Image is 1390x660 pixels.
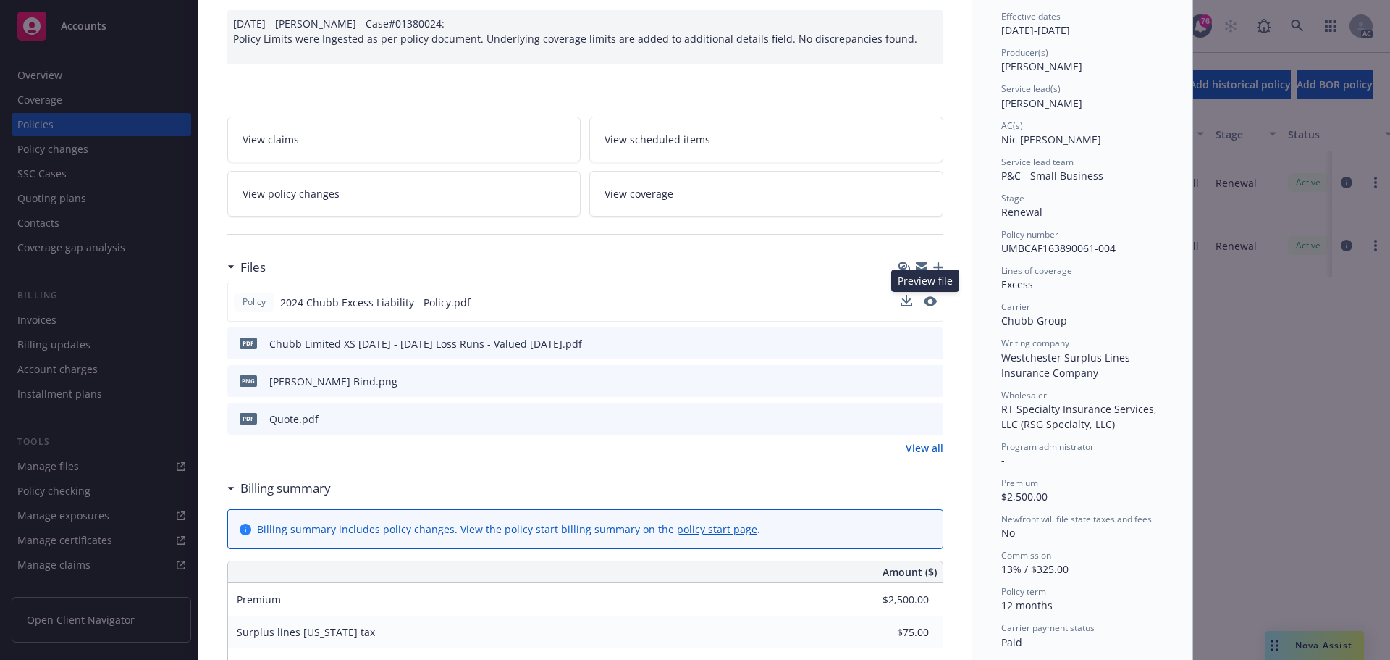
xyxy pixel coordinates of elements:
[1001,205,1042,219] span: Renewal
[240,258,266,277] h3: Files
[843,589,938,611] input: 0.00
[901,412,913,427] button: download file
[1001,241,1116,255] span: UMBCAF163890061-004
[227,258,266,277] div: Files
[1001,169,1103,183] span: P&C - Small Business
[1001,228,1058,241] span: Policy number
[1001,454,1005,467] span: -
[1001,440,1094,453] span: Program administrator
[1001,192,1024,204] span: Stage
[1001,477,1038,489] span: Premium
[589,117,943,162] a: View scheduled items
[1001,635,1022,649] span: Paid
[1001,59,1082,73] span: [PERSON_NAME]
[240,296,269,309] span: Policy
[1001,264,1072,277] span: Lines of coverage
[257,522,760,537] div: Billing summary includes policy changes. View the policy start billing summary on the .
[924,336,938,351] button: preview file
[1001,598,1053,612] span: 12 months
[269,336,582,351] div: Chubb Limited XS [DATE] - [DATE] Loss Runs - Valued [DATE].pdf
[843,622,938,643] input: 0.00
[1001,549,1051,561] span: Commission
[237,625,375,639] span: Surplus lines [US_STATE] tax
[240,375,257,386] span: png
[1001,120,1023,132] span: AC(s)
[1001,513,1152,525] span: Newfront will file state taxes and fees
[237,593,281,606] span: Premium
[1001,490,1048,504] span: $2,500.00
[227,10,943,64] div: [DATE] - [PERSON_NAME] - Case#01380024: Policy Limits were Ingested as per policy document. Under...
[1001,301,1030,313] span: Carrier
[280,295,471,310] span: 2024 Chubb Excess Liability - Policy.pdf
[1001,526,1015,540] span: No
[1001,337,1069,349] span: Writing company
[269,374,397,389] div: [PERSON_NAME] Bind.png
[1001,46,1048,59] span: Producer(s)
[1001,585,1046,598] span: Policy term
[243,186,340,201] span: View policy changes
[906,440,943,456] a: View all
[1001,133,1101,146] span: Nic [PERSON_NAME]
[901,295,912,306] button: download file
[243,132,299,147] span: View claims
[1001,10,1163,38] div: [DATE] - [DATE]
[269,412,319,427] div: Quote.pdf
[227,171,581,217] a: View policy changes
[1001,314,1067,327] span: Chubb Group
[605,186,673,201] span: View coverage
[1001,622,1095,634] span: Carrier payment status
[901,336,913,351] button: download file
[883,564,937,580] span: Amount ($)
[1001,96,1082,110] span: [PERSON_NAME]
[924,412,938,427] button: preview file
[605,132,710,147] span: View scheduled items
[240,338,257,348] span: pdf
[1001,562,1069,576] span: 13% / $325.00
[924,295,937,310] button: preview file
[1001,156,1074,168] span: Service lead team
[1001,389,1047,401] span: Wholesaler
[240,413,257,424] span: pdf
[227,479,331,498] div: Billing summary
[1001,351,1133,380] span: Westchester Surplus Lines Insurance Company
[924,296,937,306] button: preview file
[1001,10,1061,22] span: Effective dates
[901,295,912,310] button: download file
[1001,83,1061,95] span: Service lead(s)
[240,479,331,498] h3: Billing summary
[1001,402,1160,431] span: RT Specialty Insurance Services, LLC (RSG Specialty, LLC)
[891,270,959,292] div: Preview file
[589,171,943,217] a: View coverage
[227,117,581,162] a: View claims
[677,522,757,536] a: policy start page
[924,374,938,389] button: preview file
[901,374,913,389] button: download file
[1001,277,1163,292] div: Excess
